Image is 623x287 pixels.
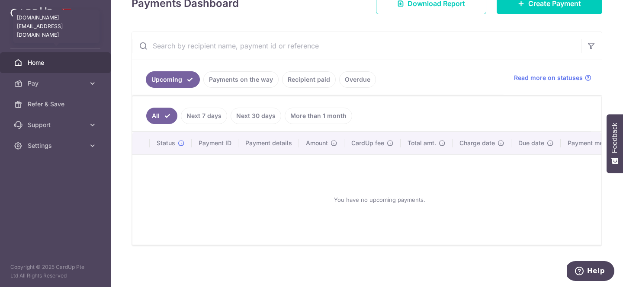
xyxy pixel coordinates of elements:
span: Refer & Save [28,100,85,108]
span: CardUp fee [351,139,384,147]
a: Read more on statuses [514,73,591,82]
span: Status [157,139,175,147]
span: Home [28,58,85,67]
a: Payments on the way [203,71,279,88]
input: Search by recipient name, payment id or reference [132,32,581,60]
a: Upcoming [146,71,200,88]
div: You have no upcoming payments. [143,162,616,238]
span: Charge date [459,139,495,147]
img: CardUp [10,7,53,17]
span: Due date [518,139,544,147]
span: Support [28,121,85,129]
button: Feedback - Show survey [607,114,623,173]
span: Pay [28,79,85,88]
span: Read more on statuses [514,73,583,82]
a: More than 1 month [285,108,352,124]
a: Next 30 days [231,108,281,124]
span: Feedback [611,123,619,153]
a: Next 7 days [181,108,227,124]
th: Payment ID [192,132,238,154]
span: Total amt. [408,139,436,147]
a: All [146,108,177,124]
a: Recipient paid [282,71,336,88]
th: Payment details [238,132,299,154]
span: Settings [28,141,85,150]
a: Overdue [339,71,376,88]
iframe: Opens a widget where you can find more information [567,261,614,283]
span: Amount [306,139,328,147]
div: [DOMAIN_NAME][EMAIL_ADDRESS][DOMAIN_NAME] [13,10,100,43]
